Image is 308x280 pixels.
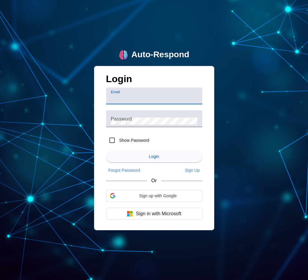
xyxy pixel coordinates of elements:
div: Auto-Respond [131,50,189,60]
mat-label: Email [111,90,120,94]
span: Forgot Password [108,168,140,173]
label: Show Password [118,137,149,143]
button: Sign in with Microsoft [106,208,202,220]
button: Login [106,150,202,162]
span: Sign up with Google [118,193,198,198]
span: Sign Up [185,168,200,173]
a: logoAuto-Respond [119,50,189,60]
mat-label: Password [111,116,132,121]
img: Microsoft logo [127,211,133,217]
div: Sign up with Google [106,190,202,202]
h1: Login [106,73,202,88]
img: logo [119,50,128,60]
span: Or [151,178,157,183]
span: Login [149,154,159,159]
